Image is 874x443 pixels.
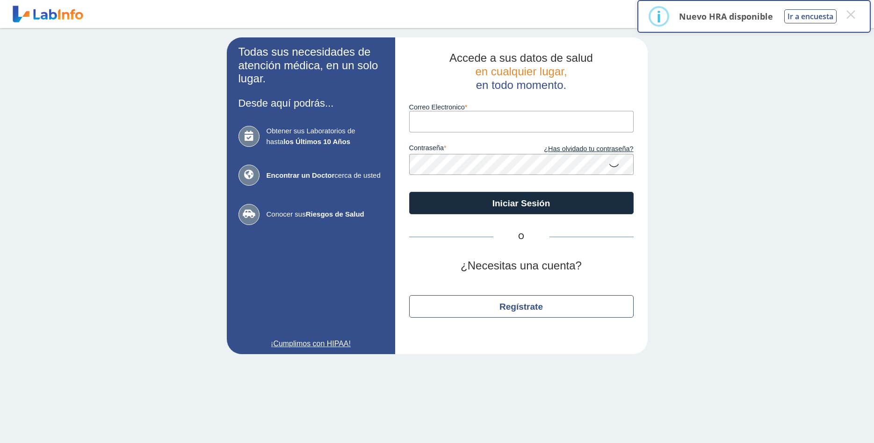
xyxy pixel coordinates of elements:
b: Riesgos de Salud [306,210,364,218]
span: en cualquier lugar, [475,65,567,78]
label: Correo Electronico [409,103,634,111]
span: Obtener sus Laboratorios de hasta [267,126,383,147]
iframe: Help widget launcher [791,407,864,433]
a: ¡Cumplimos con HIPAA! [238,338,383,349]
h3: Desde aquí podrás... [238,97,383,109]
h2: Todas sus necesidades de atención médica, en un solo lugar. [238,45,383,86]
b: Encontrar un Doctor [267,171,335,179]
h2: ¿Necesitas una cuenta? [409,259,634,273]
span: Conocer sus [267,209,383,220]
span: O [493,231,549,242]
label: contraseña [409,144,521,154]
button: Close this dialog [842,6,859,23]
p: Nuevo HRA disponible [679,11,773,22]
button: Iniciar Sesión [409,192,634,214]
button: Ir a encuesta [784,9,837,23]
div: i [657,8,661,25]
b: los Últimos 10 Años [283,138,350,145]
span: en todo momento. [476,79,566,91]
span: cerca de usted [267,170,383,181]
a: ¿Has olvidado tu contraseña? [521,144,634,154]
span: Accede a sus datos de salud [449,51,593,64]
button: Regístrate [409,295,634,318]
